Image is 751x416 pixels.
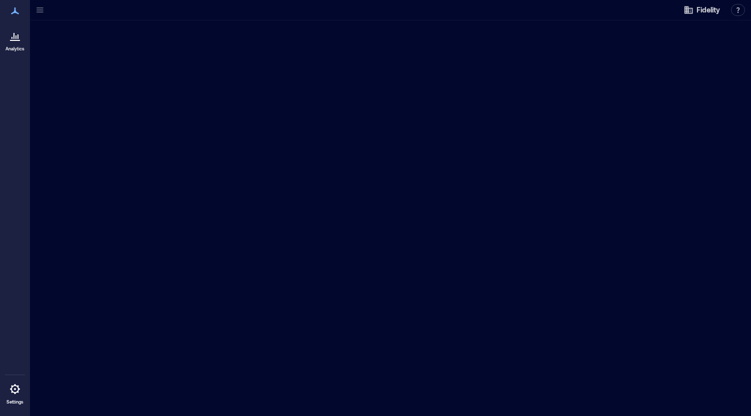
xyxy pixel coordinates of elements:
[3,377,27,408] a: Settings
[2,24,27,55] a: Analytics
[697,5,720,15] span: Fidelity
[681,2,723,18] button: Fidelity
[6,399,23,405] p: Settings
[5,46,24,52] p: Analytics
